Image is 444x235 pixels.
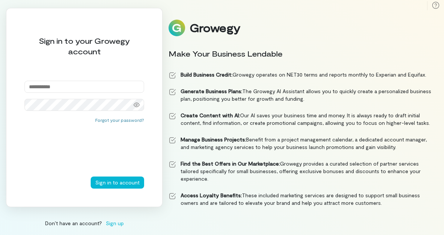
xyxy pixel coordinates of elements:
[91,177,144,189] button: Sign in to account
[169,160,432,183] li: Growegy provides a curated selection of partner services tailored specifically for small business...
[181,88,242,94] strong: Generate Business Plans:
[169,136,432,151] li: Benefit from a project management calendar, a dedicated account manager, and marketing agency ser...
[169,88,432,103] li: The Growegy AI Assistant allows you to quickly create a personalized business plan, positioning y...
[169,192,432,207] li: These included marketing services are designed to support small business owners and are tailored ...
[169,20,185,36] img: Logo
[106,219,124,227] span: Sign up
[169,112,432,127] li: Our AI saves your business time and money. It is always ready to draft initial content, find info...
[181,112,240,118] strong: Create Content with AI:
[6,219,163,227] div: Don’t have an account?
[169,71,432,78] li: Growegy operates on NET30 terms and reports monthly to Experian and Equifax.
[190,22,240,34] div: Growegy
[24,35,144,57] div: Sign in to your Growegy account
[181,136,246,143] strong: Manage Business Projects:
[181,160,280,167] strong: Find the Best Offers in Our Marketplace:
[181,71,233,78] strong: Build Business Credit:
[181,192,242,198] strong: Access Loyalty Benefits:
[169,48,432,59] div: Make Your Business Lendable
[95,117,144,123] button: Forgot your password?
